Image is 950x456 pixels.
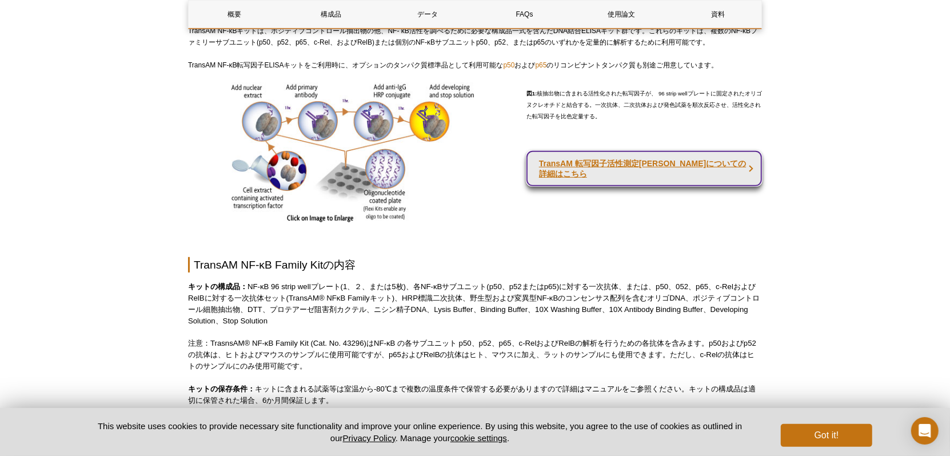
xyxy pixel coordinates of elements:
strong: TransAM 転写因子活性測定[PERSON_NAME]についての詳細はこちら [539,159,746,178]
a: データ [382,1,473,28]
a: 概要 [189,1,280,28]
a: 資料 [673,1,764,28]
p: 注意：TrasnsAM® NF-κB Family Kit (Cat. No. 43296)はNF-κB の各サブユニット p50、p52、p65、c-RelおよびRelBの解析を行うための各抗... [188,338,762,372]
p: 核抽出物に含まれる活性化された転写因子が、 96 strip wellプレートに固定されたオリゴヌクレオチドと結合する。一次抗体、二次抗体および発色試薬を順次反応させ、活性化された転写因子を比色... [526,82,762,131]
p: キットに含まれる試薬等は室温から-80℃まで複数の温度条件で保管する必要がありますので詳細はマニュアルをご参照ください。キットの構成品は適切に保管された場合、6か月間保証します。 [188,383,762,406]
button: cookie settings [450,433,507,443]
h2: TransAM NF-κB Family Kitの内容 [188,257,762,273]
a: Privacy Policy [343,433,396,443]
a: 構成品 [285,1,376,28]
a: p65 [536,59,547,71]
div: Open Intercom Messenger [911,417,939,445]
strong: キットの構成品： [188,282,248,291]
a: FAQs [479,1,570,28]
a: TransAM 転写因子活性測定[PERSON_NAME]についての詳細はこちら [526,151,762,186]
img: Flow chart of the TransAM DNA-binding transcription factor ELISA [231,82,474,222]
strong: 図1: [526,90,537,97]
button: Got it! [781,424,872,447]
div: TransAM NF-κBキットは、ポジティブコントロール抽出物の他、NF- κB活性を調べるために必要な構成品一式を含んだDNA結合ELISAキット群です。これらのキットは、複数のNF-κBフ... [188,25,762,48]
p: This website uses cookies to provide necessary site functionality and improve your online experie... [78,420,762,444]
a: p50 [504,59,515,71]
p: NF-κB 96 strip wellプレート(1、２、または5枚)、各NF-κBサブユニット(p50、p52またはp65)に対する一次抗体、または、p50、052、p65、c-RelおよびRe... [188,281,762,327]
div: TransAM NF-κB転写因子ELISAキットをご利用時に、オプションのタンパク質標準品として利用可能な および のリコンビナントタンパク質も別途ご用意しています。 [188,59,762,71]
a: 使用論文 [576,1,666,28]
strong: キットの保存条件： [188,385,255,393]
